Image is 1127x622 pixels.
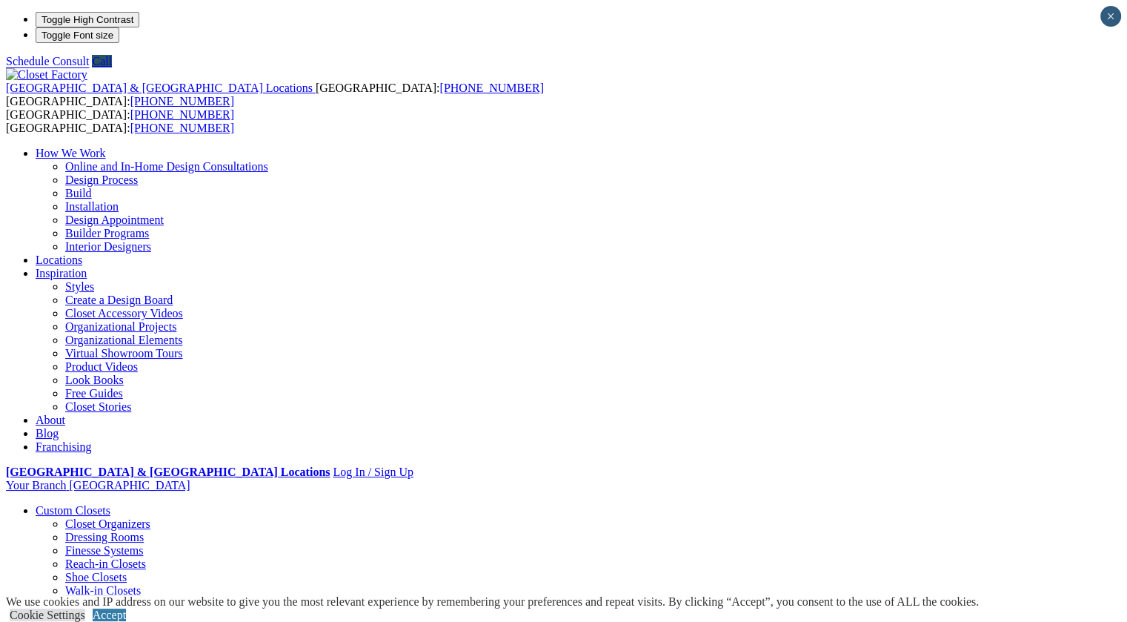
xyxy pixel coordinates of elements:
[36,504,110,517] a: Custom Closets
[36,147,106,159] a: How We Work
[130,122,234,134] a: [PHONE_NUMBER]
[65,400,131,413] a: Closet Stories
[65,360,138,373] a: Product Videos
[6,82,313,94] span: [GEOGRAPHIC_DATA] & [GEOGRAPHIC_DATA] Locations
[65,240,151,253] a: Interior Designers
[69,479,190,492] span: [GEOGRAPHIC_DATA]
[65,517,150,530] a: Closet Organizers
[6,466,330,478] a: [GEOGRAPHIC_DATA] & [GEOGRAPHIC_DATA] Locations
[6,479,190,492] a: Your Branch [GEOGRAPHIC_DATA]
[6,108,234,134] span: [GEOGRAPHIC_DATA]: [GEOGRAPHIC_DATA]:
[6,82,544,107] span: [GEOGRAPHIC_DATA]: [GEOGRAPHIC_DATA]:
[130,95,234,107] a: [PHONE_NUMBER]
[65,584,141,597] a: Walk-in Closets
[333,466,413,478] a: Log In / Sign Up
[65,558,146,570] a: Reach-in Closets
[36,27,119,43] button: Toggle Font size
[65,214,164,226] a: Design Appointment
[65,531,144,543] a: Dressing Rooms
[92,55,112,67] a: Call
[10,609,85,621] a: Cookie Settings
[439,82,543,94] a: [PHONE_NUMBER]
[130,108,234,121] a: [PHONE_NUMBER]
[65,320,176,333] a: Organizational Projects
[41,30,113,41] span: Toggle Font size
[6,82,316,94] a: [GEOGRAPHIC_DATA] & [GEOGRAPHIC_DATA] Locations
[65,571,127,583] a: Shoe Closets
[93,609,126,621] a: Accept
[36,267,87,279] a: Inspiration
[65,307,183,320] a: Closet Accessory Videos
[65,200,119,213] a: Installation
[65,227,149,239] a: Builder Programs
[36,440,92,453] a: Franchising
[65,387,123,400] a: Free Guides
[65,187,92,199] a: Build
[65,294,173,306] a: Create a Design Board
[65,544,143,557] a: Finesse Systems
[36,427,59,440] a: Blog
[65,374,124,386] a: Look Books
[6,595,979,609] div: We use cookies and IP address on our website to give you the most relevant experience by remember...
[6,55,89,67] a: Schedule Consult
[65,334,182,346] a: Organizational Elements
[36,414,65,426] a: About
[6,479,66,492] span: Your Branch
[1100,6,1121,27] button: Close
[65,347,183,360] a: Virtual Showroom Tours
[6,68,87,82] img: Closet Factory
[36,12,139,27] button: Toggle High Contrast
[65,280,94,293] a: Styles
[41,14,133,25] span: Toggle High Contrast
[65,160,268,173] a: Online and In-Home Design Consultations
[65,173,138,186] a: Design Process
[36,254,82,266] a: Locations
